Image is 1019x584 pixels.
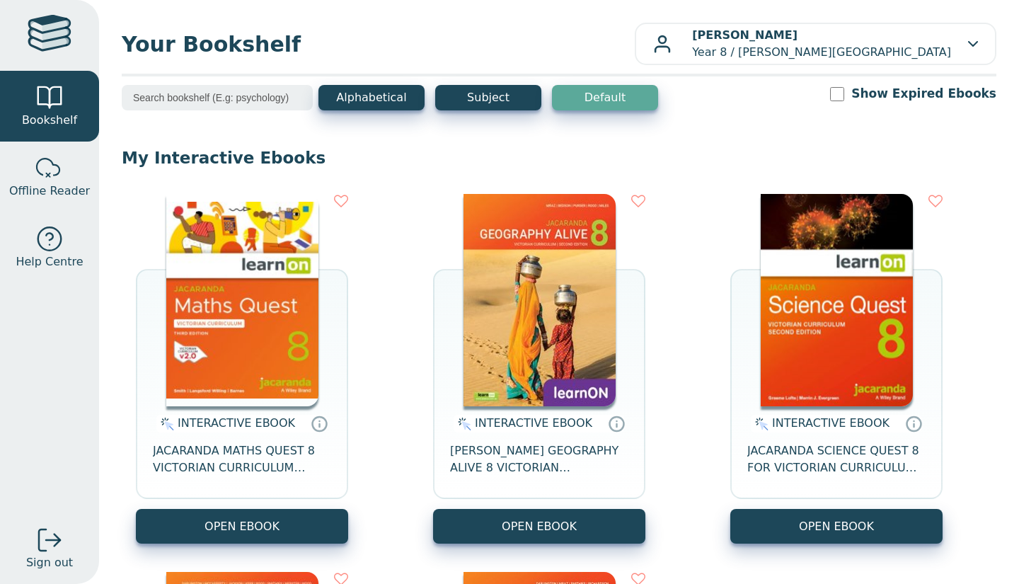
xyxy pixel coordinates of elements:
span: INTERACTIVE EBOOK [178,416,295,430]
span: [PERSON_NAME] GEOGRAPHY ALIVE 8 VICTORIAN CURRICULUM LEARNON EBOOK 2E [450,442,628,476]
span: Sign out [26,554,73,571]
input: Search bookshelf (E.g: psychology) [122,85,313,110]
button: OPEN EBOOK [433,509,645,544]
span: Help Centre [16,253,83,270]
span: INTERACTIVE EBOOK [475,416,592,430]
a: Interactive eBooks are accessed online via the publisher’s portal. They contain interactive resou... [608,415,625,432]
button: [PERSON_NAME]Year 8 / [PERSON_NAME][GEOGRAPHIC_DATA] [635,23,996,65]
img: fffb2005-5288-ea11-a992-0272d098c78b.png [761,194,913,406]
img: c004558a-e884-43ec-b87a-da9408141e80.jpg [166,194,318,406]
button: Default [552,85,658,110]
button: OPEN EBOOK [136,509,348,544]
button: Alphabetical [318,85,425,110]
a: Interactive eBooks are accessed online via the publisher’s portal. They contain interactive resou... [905,415,922,432]
span: Your Bookshelf [122,28,635,60]
p: Year 8 / [PERSON_NAME][GEOGRAPHIC_DATA] [692,27,951,61]
img: 5407fe0c-7f91-e911-a97e-0272d098c78b.jpg [464,194,616,406]
span: JACARANDA MATHS QUEST 8 VICTORIAN CURRICULUM LEARNON EBOOK 3E [153,442,331,476]
button: Subject [435,85,541,110]
b: [PERSON_NAME] [692,28,798,42]
img: interactive.svg [156,416,174,433]
a: Interactive eBooks are accessed online via the publisher’s portal. They contain interactive resou... [311,415,328,432]
span: INTERACTIVE EBOOK [772,416,890,430]
p: My Interactive Ebooks [122,147,996,168]
span: Offline Reader [9,183,90,200]
span: JACARANDA SCIENCE QUEST 8 FOR VICTORIAN CURRICULUM LEARNON 2E EBOOK [747,442,926,476]
button: OPEN EBOOK [730,509,943,544]
span: Bookshelf [22,112,77,129]
img: interactive.svg [454,416,471,433]
label: Show Expired Ebooks [851,85,996,103]
img: interactive.svg [751,416,768,433]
